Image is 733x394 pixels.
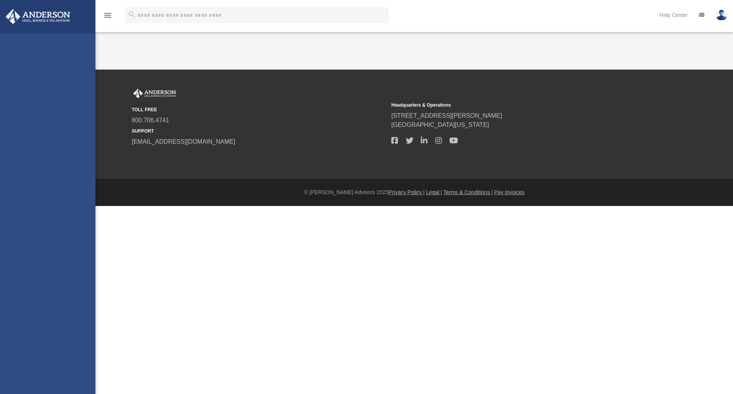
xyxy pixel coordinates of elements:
a: [GEOGRAPHIC_DATA][US_STATE] [391,122,489,128]
a: Legal | [426,189,442,195]
div: © [PERSON_NAME] Advisors 2025 [95,188,733,196]
img: Anderson Advisors Platinum Portal [132,89,178,99]
a: [EMAIL_ADDRESS][DOMAIN_NAME] [132,138,235,145]
small: Headquarters & Operations [391,102,646,109]
img: User Pic [716,10,727,21]
img: Anderson Advisors Platinum Portal [3,9,73,24]
a: Privacy Policy | [389,189,425,195]
a: 800.706.4741 [132,117,169,123]
a: Terms & Conditions | [444,189,493,195]
small: TOLL FREE [132,106,386,113]
small: SUPPORT [132,128,386,135]
a: menu [103,15,112,20]
i: search [128,10,136,19]
a: [STREET_ADDRESS][PERSON_NAME] [391,112,502,119]
a: Pay Invoices [494,189,524,195]
i: menu [103,11,112,20]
